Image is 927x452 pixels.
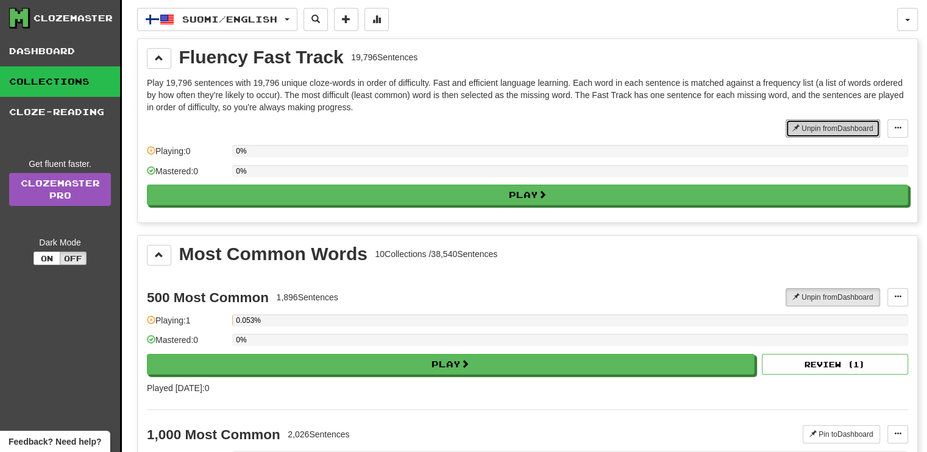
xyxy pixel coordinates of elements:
div: Mastered: 0 [147,165,226,185]
div: Mastered: 0 [147,334,226,354]
button: On [34,252,60,265]
button: Add sentence to collection [334,8,358,31]
div: Clozemaster [34,12,113,24]
div: Fluency Fast Track [179,48,344,66]
span: Open feedback widget [9,436,101,448]
div: Get fluent faster. [9,158,111,170]
button: Suomi/English [137,8,297,31]
span: Played [DATE]: 0 [147,383,209,393]
button: Off [60,252,87,265]
div: 500 Most Common [147,290,269,305]
button: Play [147,354,755,375]
div: 2,026 Sentences [288,428,349,440]
button: Play [147,185,908,205]
div: 1,896 Sentences [277,291,338,303]
div: Playing: 1 [147,314,226,334]
div: Dark Mode [9,236,111,249]
div: Playing: 0 [147,145,226,165]
button: Search sentences [304,8,328,31]
div: 1,000 Most Common [147,427,280,442]
div: 10 Collections / 38,540 Sentences [375,248,497,260]
button: Unpin fromDashboard [786,119,880,138]
div: Most Common Words [179,245,368,263]
a: ClozemasterPro [9,173,111,206]
button: Review (1) [762,354,908,375]
button: Pin toDashboard [803,425,880,443]
div: 19,796 Sentences [351,51,417,63]
p: Play 19,796 sentences with 19,796 unique cloze-words in order of difficulty. Fast and efficient l... [147,77,908,113]
button: Unpin fromDashboard [786,288,880,306]
span: Suomi / English [182,14,277,24]
button: More stats [364,8,389,31]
